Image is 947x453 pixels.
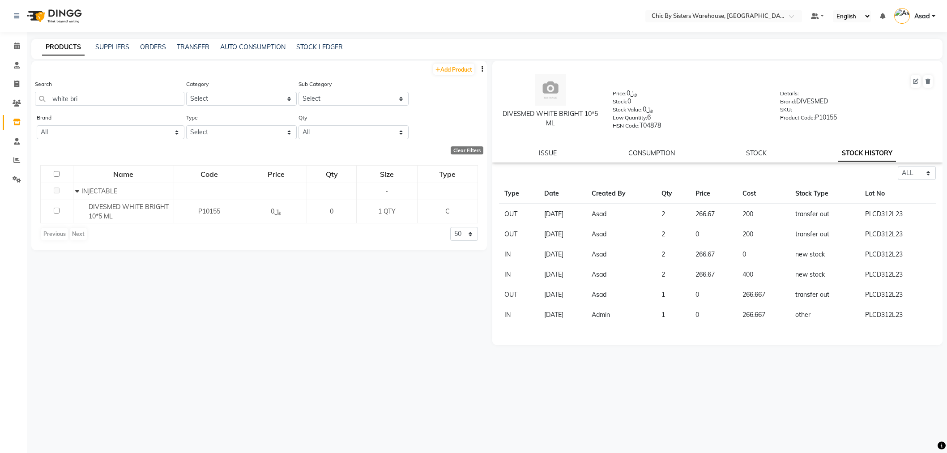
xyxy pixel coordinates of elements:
td: Asad [586,204,657,225]
label: Search [35,80,52,88]
td: [DATE] [539,265,586,285]
div: Code [175,166,245,182]
img: logo [23,4,84,29]
label: Brand [37,114,51,122]
span: Collapse Row [75,187,81,195]
img: Asad [894,8,910,24]
div: Name [74,166,173,182]
label: Stock: [613,98,627,106]
td: 266.67 [690,204,737,225]
span: INJECTABLE [81,187,117,195]
label: Type [186,114,198,122]
label: Qty [299,114,307,122]
td: 1 [656,285,690,305]
th: Type [499,184,539,204]
label: Brand: [780,98,796,106]
div: DIVESMED [780,97,934,109]
td: PLCD312L23 [860,204,936,225]
td: 1 [656,305,690,325]
th: Date [539,184,586,204]
td: Asad [586,285,657,305]
span: C [445,207,450,215]
label: Price: [613,90,627,98]
td: transfer out [790,285,860,305]
td: [DATE] [539,285,586,305]
td: PLCD312L23 [860,285,936,305]
td: 266.667 [737,285,790,305]
span: ﷼0 [271,207,282,215]
a: PRODUCTS [42,39,85,56]
td: OUT [499,204,539,225]
td: 0 [690,305,737,325]
td: 400 [737,265,790,285]
td: Admin [586,305,657,325]
td: [DATE] [539,224,586,244]
a: ISSUE [539,149,557,157]
span: 1 QTY [378,207,396,215]
td: 2 [656,244,690,265]
label: Details: [780,90,799,98]
div: 6 [613,113,767,125]
a: STOCK LEDGER [296,43,343,51]
th: Stock Type [790,184,860,204]
td: [DATE] [539,244,586,265]
th: Created By [586,184,657,204]
td: PLCD312L23 [860,224,936,244]
div: 0 [613,97,767,109]
a: TRANSFER [177,43,209,51]
div: Size [357,166,416,182]
td: 0 [737,244,790,265]
label: Low Quantity: [613,114,647,122]
label: Stock Value: [613,106,643,114]
th: Lot No [860,184,936,204]
td: 2 [656,224,690,244]
a: ORDERS [140,43,166,51]
span: P10155 [198,207,220,215]
span: DIVESMED WHITE BRIGHT 10*5 ML [89,203,169,220]
td: IN [499,305,539,325]
label: Product Code: [780,114,815,122]
td: [DATE] [539,204,586,225]
span: - [385,187,388,195]
td: 2 [656,204,690,225]
a: SUPPLIERS [95,43,129,51]
td: new stock [790,244,860,265]
td: OUT [499,285,539,305]
td: PLCD312L23 [860,265,936,285]
div: P10155 [780,113,934,125]
div: ﷼0 [613,89,767,101]
a: AUTO CONSUMPTION [220,43,286,51]
label: Category [186,80,209,88]
td: [DATE] [539,305,586,325]
th: Qty [656,184,690,204]
td: 2 [656,265,690,285]
span: Asad [914,12,930,21]
td: 200 [737,224,790,244]
td: 266.67 [690,244,737,265]
th: Cost [737,184,790,204]
a: Add Product [433,64,474,75]
td: Asad [586,224,657,244]
td: new stock [790,265,860,285]
div: DIVESMED WHITE BRIGHT 10*5 ML [501,109,599,128]
td: IN [499,265,539,285]
td: 200 [737,204,790,225]
div: Clear Filters [451,146,483,154]
td: 266.667 [737,305,790,325]
td: PLCD312L23 [860,244,936,265]
label: Sub Category [299,80,332,88]
td: Asad [586,244,657,265]
td: transfer out [790,224,860,244]
div: Price [246,166,306,182]
td: 0 [690,224,737,244]
td: IN [499,244,539,265]
td: transfer out [790,204,860,225]
div: ﷼0 [613,105,767,117]
th: Price [690,184,737,204]
td: other [790,305,860,325]
td: OUT [499,224,539,244]
label: SKU: [780,106,792,114]
span: 0 [330,207,333,215]
img: avatar [535,74,566,106]
a: STOCK [746,149,767,157]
